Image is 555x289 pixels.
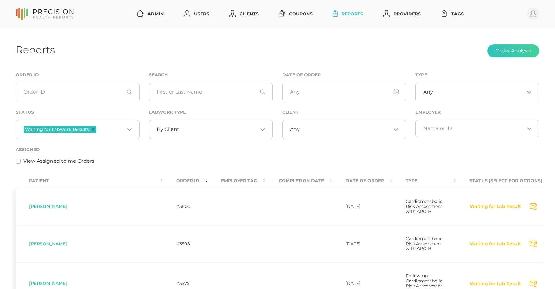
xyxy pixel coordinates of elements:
[134,8,166,20] a: Admin
[406,199,442,214] span: Cardiometabolic Risk Assessment with APO B
[29,241,67,247] span: [PERSON_NAME]
[181,8,212,20] a: Users
[265,174,332,188] th: Completion Date : activate to sort column ascending
[282,120,406,139] div: Search for option
[423,125,524,132] input: Search for option
[433,89,524,95] input: Search for option
[179,126,258,133] input: Search for option
[300,126,391,133] input: Search for option
[29,204,67,209] span: [PERSON_NAME]
[29,281,67,286] span: [PERSON_NAME]
[469,281,521,287] button: Waiting for Lab Result
[16,83,140,101] input: Order ID
[16,120,140,139] div: Search for option
[381,8,423,20] a: Providers
[16,147,40,152] label: Assigned
[92,128,95,131] button: Deselect Waiting for Labwork Results
[208,174,265,188] th: Employer Tag : activate to sort column ascending
[149,120,273,139] div: Search for option
[16,44,55,56] h1: Reports
[423,89,433,95] span: Any
[282,83,406,101] input: Any
[163,225,208,263] td: #3598
[415,83,539,101] div: Search for option
[392,174,456,188] th: Type : activate to sort column ascending
[530,241,537,247] svg: Send Notification
[415,110,441,115] label: Employer
[282,110,299,115] label: Client
[487,44,539,57] button: Order Analysis
[16,174,163,188] th: Patient : activate to sort column ascending
[406,236,442,252] span: Cardiometabolic Risk Assessment with APO B
[469,241,521,247] button: Waiting for Lab Result
[332,188,392,225] td: [DATE]
[415,120,539,137] div: Search for option
[23,157,94,165] label: View Assigned to me Orders
[149,110,186,115] label: Labwork Type
[163,174,208,188] th: Order ID : activate to sort column ascending
[149,83,273,101] input: First or Last Name
[16,110,34,115] label: Status
[530,203,537,210] svg: Send Notification
[415,72,427,78] label: Type
[332,225,392,263] td: [DATE]
[149,72,168,78] label: Search
[25,127,89,132] span: Waiting for Labwork Results
[16,72,39,78] label: Order ID
[163,188,208,225] td: #3600
[227,8,261,20] a: Clients
[290,126,300,133] span: Any
[157,126,179,133] span: By Client
[469,204,521,210] button: Waiting for Lab Result
[98,125,124,134] input: Search for option
[332,174,392,188] th: Date Of Order : activate to sort column ascending
[282,72,321,78] label: Date of Order
[530,281,537,287] svg: Send Notification
[330,8,366,20] a: Reports
[276,8,315,20] a: Coupons
[438,8,466,20] a: Tags
[456,174,550,188] th: Status (Select for Options) : activate to sort column ascending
